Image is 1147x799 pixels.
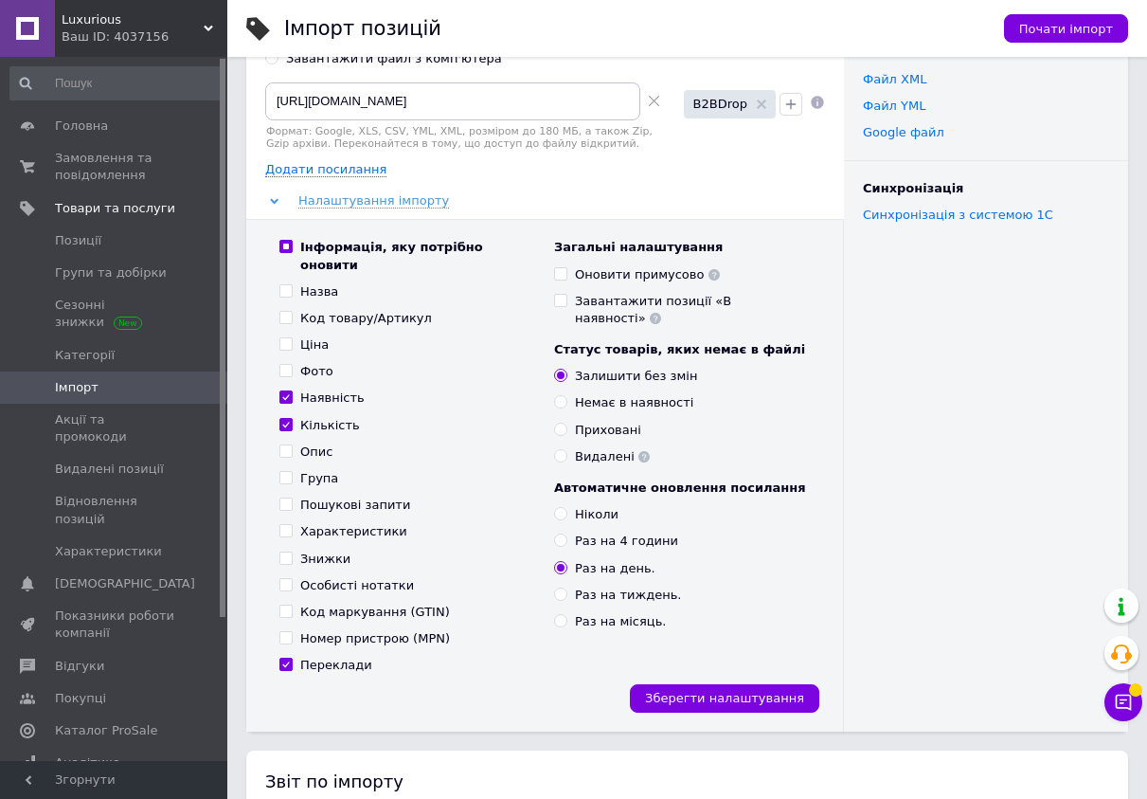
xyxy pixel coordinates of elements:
div: Раз на тиждень. [575,587,681,604]
span: Характеристики [55,543,162,560]
div: Немає в наявності [575,394,693,411]
span: Сезонні знижки [55,297,175,331]
input: Вкажіть посилання [265,82,640,120]
span: Каталог ProSale [55,722,157,739]
div: Раз на місяць. [575,613,666,630]
div: Статус товарів, яких немає в файлі [554,341,810,358]
span: Групи та добірки [55,264,167,281]
div: Номер пристрою (MPN) [300,630,450,647]
div: Синхронізація [863,180,1109,197]
span: Товари та послуги [55,200,175,217]
span: Додати посилання [265,162,386,177]
div: Фото [300,363,333,380]
a: Файл XML [863,72,926,86]
div: Кількість [300,417,360,434]
div: Ваш ID: 4037156 [62,28,227,45]
span: Відновлення позицій [55,493,175,527]
h1: Імпорт позицій [284,17,441,40]
div: Інформація, яку потрібно оновити [300,239,535,273]
div: Раз на 4 години [575,533,678,550]
button: Чат з покупцем [1104,683,1142,721]
span: Відгуки [55,658,104,675]
div: Назва [300,283,338,300]
span: Імпорт [55,379,99,396]
span: Аналітика [55,754,120,772]
div: Переклади [300,657,372,674]
button: Зберегти налаштування [630,684,819,713]
span: Почати імпорт [1019,22,1113,36]
span: Покупці [55,690,106,707]
span: Позиції [55,232,101,249]
span: Налаштування імпорту [298,193,449,209]
div: Код товару/Артикул [300,310,432,327]
div: Особисті нотатки [300,577,414,594]
div: Опис [300,444,332,461]
div: Завантажити файл з комп'ютера [286,50,502,67]
div: Формат: Google, XLS, CSV, YML, XML, розміром до 180 МБ, а також Zip, Gzip архіви. Переконайтеся в... [265,125,669,150]
span: [DEMOGRAPHIC_DATA] [55,575,195,592]
a: Google файл [863,125,944,139]
span: Замовлення та повідомлення [55,150,175,184]
a: Синхронізація з системою 1С [863,208,1053,222]
span: Головна [55,118,108,135]
div: Знижки [300,551,350,568]
span: Показники роботи компанії [55,608,175,642]
div: Ціна [300,336,329,354]
div: Раз на день. [575,560,655,577]
div: Оновити примусово [575,266,720,283]
input: Пошук [9,66,224,100]
div: Видалені [575,448,650,465]
button: Почати імпорт [1004,14,1128,43]
div: Завантажити позиції «В наявності» [575,293,810,327]
span: Категорії [55,347,115,364]
span: Акції та промокоди [55,411,175,445]
div: Звіт по імпорту [265,770,1109,793]
div: Група [300,470,338,487]
a: Файл YML [863,99,925,113]
div: Ніколи [575,506,618,523]
div: Пошукові запити [300,497,410,514]
span: Luxurious [62,11,204,28]
div: Приховані [575,422,641,439]
div: Автоматичне оновлення посилання [554,480,810,497]
div: Код маркування (GTIN) [300,604,450,621]
div: Характеристики [300,523,407,540]
div: Наявність [300,390,365,407]
span: B2BDrop [693,96,747,113]
div: Залишити без змін [575,368,697,385]
div: Загальні налаштування [554,239,810,256]
span: Видалені позиції [55,461,164,478]
span: Зберегти налаштування [645,691,804,705]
